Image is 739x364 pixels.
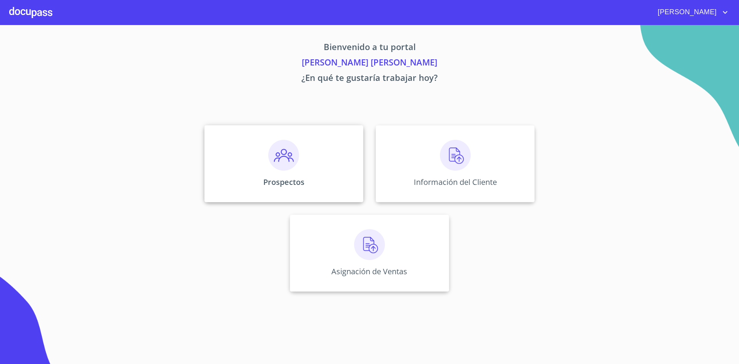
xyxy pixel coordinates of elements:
p: [PERSON_NAME] [PERSON_NAME] [132,56,607,71]
img: carga.png [354,229,385,260]
img: carga.png [440,140,471,171]
p: Prospectos [263,177,304,187]
span: [PERSON_NAME] [652,6,721,18]
p: Bienvenido a tu portal [132,40,607,56]
img: prospectos.png [268,140,299,171]
p: Información del Cliente [414,177,497,187]
p: ¿En qué te gustaría trabajar hoy? [132,71,607,87]
button: account of current user [652,6,730,18]
p: Asignación de Ventas [331,266,407,277]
